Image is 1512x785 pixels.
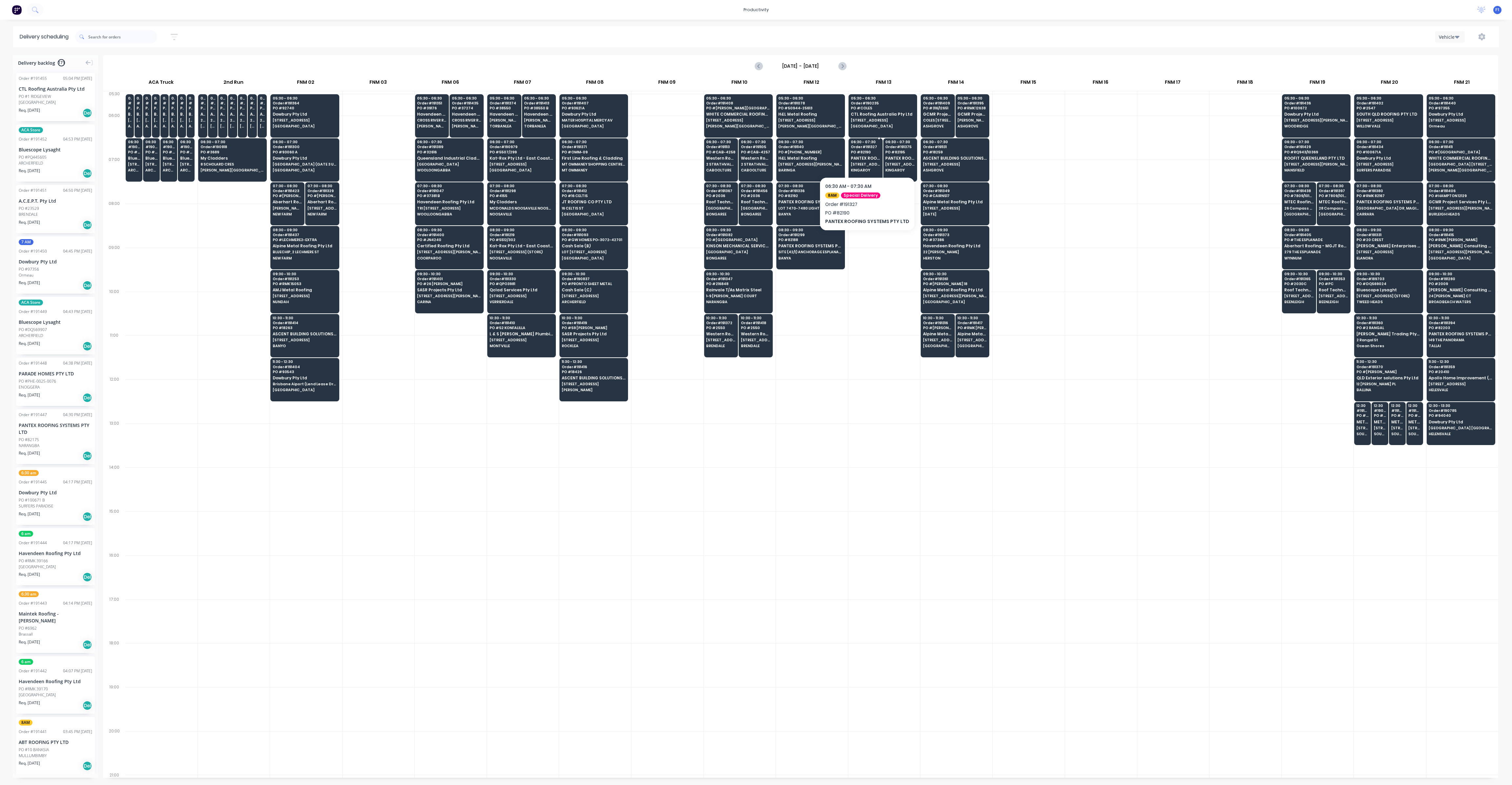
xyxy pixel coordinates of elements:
[851,96,914,100] span: 05:30 - 06:30
[128,112,132,116] span: Bluescope Lysaght
[240,106,245,110] span: PO # 20408
[740,5,772,15] div: productivity
[414,77,486,91] div: FNM 06
[706,101,770,105] span: Order # 191408
[957,106,987,110] span: PO # RMK 12638
[260,96,265,100] span: 05:30
[250,124,255,128] span: [PERSON_NAME]
[851,145,880,149] span: Order # 191327
[417,150,481,154] span: PO # 32616
[260,124,265,128] span: [PERSON_NAME]
[957,101,987,105] span: Order # 191395
[562,145,625,149] span: Order # 191371
[851,112,914,116] span: CTL Roofing Australia Pty Ltd
[180,162,192,166] span: [STREET_ADDRESS]
[1356,145,1420,149] span: Order # 191434
[128,106,132,110] span: PO # DQ569841
[778,101,842,105] span: Order # 191078
[230,101,235,105] span: # 190443
[851,156,880,160] span: PANTEX ROOFING SYSTEMS PTY LTD
[417,112,447,116] span: Havendeen Roofing Pty Ltd
[200,106,205,110] span: PO # 20437
[200,140,264,144] span: 06:30 - 07:30
[171,101,175,105] span: # 191198
[180,101,184,105] span: # 191162
[490,156,553,160] span: Kat-Rox Pty Ltd - East Coast Roofing QLD
[706,118,770,122] span: [STREET_ADDRESS]
[490,112,519,116] span: Havendeen Roofing Pty Ltd
[136,112,140,116] span: Bluescope Lysaght
[524,106,554,110] span: PO # 38550 B
[19,136,47,142] div: Order # 191452
[240,118,245,122] span: 29 CORYMBIA PL (STORE)
[19,146,92,153] div: Bluescope Lysaght
[778,145,842,149] span: Order # 191140
[171,118,175,122] span: [STREET_ADDRESS][PERSON_NAME] (STORE)
[1356,150,1420,154] span: PO # 100671 A
[778,118,842,122] span: [STREET_ADDRESS]
[260,101,265,105] span: # 190348
[706,156,736,160] span: Western Roofing Solutions
[18,59,55,66] span: Delivery backlog
[1284,140,1348,144] span: 06:30 - 07:30
[163,96,166,100] span: 05:30
[452,96,481,100] span: 05:30 - 06:30
[1429,150,1492,154] span: PO # [GEOGRAPHIC_DATA]
[1356,106,1420,110] span: PO # 2547
[1137,77,1209,91] div: FNM 17
[885,156,915,160] span: PANTEX ROOFING SYSTEMS PTY LTD
[562,101,625,105] span: Order # 191407
[1356,112,1420,116] span: SOUTH QLD ROOFING PTY LTD
[923,145,987,149] span: Order # 191131
[103,156,125,200] div: 07:00
[524,96,554,100] span: 05:30 - 06:30
[1495,7,1500,13] span: F1
[851,101,914,105] span: Order # 190235
[417,124,447,128] span: [PERSON_NAME][GEOGRAPHIC_DATA]
[417,140,481,144] span: 06:30 - 07:30
[200,101,205,105] span: # 190345
[562,96,625,100] span: 05:30 - 06:30
[250,96,255,100] span: 05:30
[260,118,265,122] span: 29 CORYMBIA PL (STORE)
[128,124,132,128] span: ARCHERFIELD
[171,96,175,100] span: 05:30
[210,96,215,100] span: 05:30
[180,156,192,160] span: Bluescope Lysaght
[220,112,225,116] span: Apollo Home Improvement (QLD) Pty Ltd
[260,106,265,110] span: PO # 20404
[63,136,92,142] div: 04:53 PM [DATE]
[706,124,770,128] span: [PERSON_NAME][GEOGRAPHIC_DATA]
[1064,77,1136,91] div: FNM 16
[1429,156,1492,160] span: WHITE COMMERCIAL ROOFING PTY LTD
[154,96,157,100] span: 05:30
[200,112,205,116] span: Apollo Home Improvement (QLD) Pty Ltd
[58,59,65,66] span: 171
[1429,106,1492,110] span: PO # 97355
[273,156,336,160] span: Dowbury Pty Ltd
[180,150,192,154] span: PO # PQ445316
[851,118,914,122] span: [STREET_ADDRESS]
[128,140,140,144] span: 06:30
[163,118,166,122] span: [STREET_ADDRESS][PERSON_NAME] (STORE)
[273,118,336,122] span: [STREET_ADDRESS]
[417,145,481,149] span: Order # 191389
[210,112,215,116] span: Apollo Home Improvement (QLD) Pty Ltd
[163,162,175,166] span: [STREET_ADDRESS]
[128,145,140,149] span: # 190827
[851,150,880,154] span: PO # 82190
[19,94,51,100] div: PO #1 RIDGEVIEW
[145,112,149,116] span: Bluescope Lysaght
[342,77,414,91] div: FNM 03
[200,96,205,100] span: 05:30
[706,162,736,166] span: 2 STRATHVALE COURT
[180,140,192,144] span: 06:30
[273,124,336,128] span: [GEOGRAPHIC_DATA]
[1429,145,1492,149] span: Order # 191411
[923,150,987,154] span: PO # 18259
[220,106,225,110] span: PO # 20424
[524,101,554,105] span: Order # 191413
[171,106,175,110] span: PO # DQ569626
[417,118,447,122] span: CROSS RIVER RAIL [GEOGRAPHIC_DATA]
[1284,150,1348,154] span: PO # RQ943/10369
